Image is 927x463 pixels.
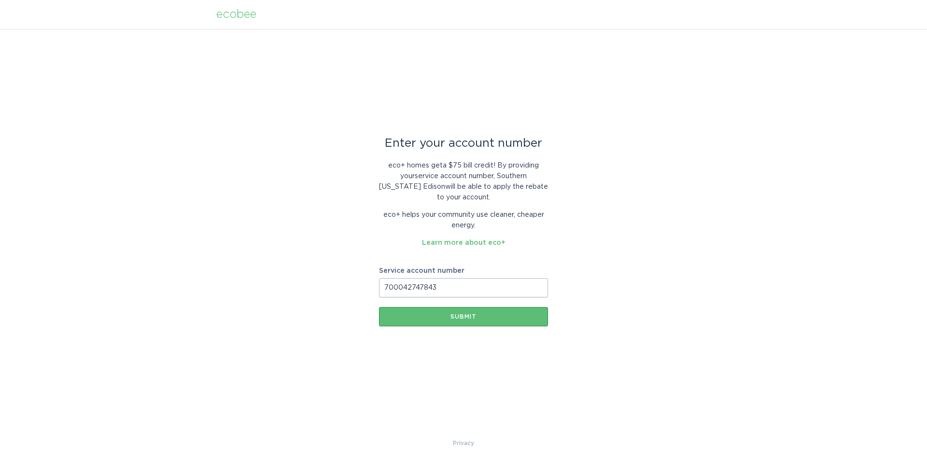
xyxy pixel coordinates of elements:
[384,314,543,320] div: Submit
[379,160,548,203] p: eco+ homes get a $75 bill credit ! By providing your service account number , Southern [US_STATE]...
[422,239,506,246] a: Learn more about eco+
[379,138,548,149] div: Enter your account number
[379,210,548,231] p: eco+ helps your community use cleaner, cheaper energy.
[216,9,256,20] div: ecobee
[453,438,474,449] a: Privacy Policy & Terms of Use
[379,307,548,326] button: Submit
[379,267,548,274] label: Service account number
